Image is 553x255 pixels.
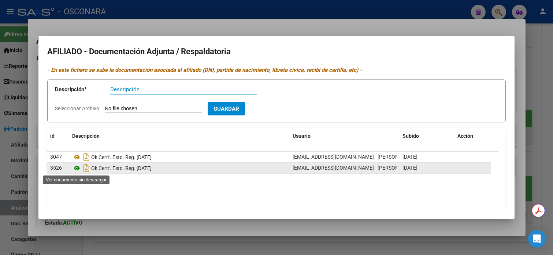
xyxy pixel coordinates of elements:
[47,45,506,59] h2: AFILIADO - Documentación Adjunta / Respaldatoria
[69,128,290,144] datatable-header-cell: Descripción
[55,106,99,111] span: Seleccionar Archivo
[293,133,311,139] span: Usuario
[402,133,419,139] span: Subido
[293,154,417,160] span: [EMAIL_ADDRESS][DOMAIN_NAME] - [PERSON_NAME]
[290,128,400,144] datatable-header-cell: Usuario
[400,128,454,144] datatable-header-cell: Subido
[47,128,69,144] datatable-header-cell: id
[402,154,417,160] span: [DATE]
[82,151,91,163] i: Descargar documento
[50,154,62,160] span: 3047
[55,85,110,94] p: Descripción
[457,133,473,139] span: Acción
[402,165,417,171] span: [DATE]
[72,133,100,139] span: Descripción
[50,165,62,171] span: 3526
[528,230,546,248] div: Open Intercom Messenger
[50,133,55,139] span: id
[214,106,239,112] span: Guardar
[208,102,245,115] button: Guardar
[91,154,152,160] span: Ok Certf. Estd. Reg. [DATE]
[82,162,91,174] i: Descargar documento
[293,165,417,171] span: [EMAIL_ADDRESS][DOMAIN_NAME] - [PERSON_NAME]
[91,165,152,171] span: Ok Certf. Estd. Reg. [DATE]
[454,128,491,144] datatable-header-cell: Acción
[47,67,362,73] i: - En este fichero se sube la documentación asociada al afiliado (DNI, partida de nacimiento, libr...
